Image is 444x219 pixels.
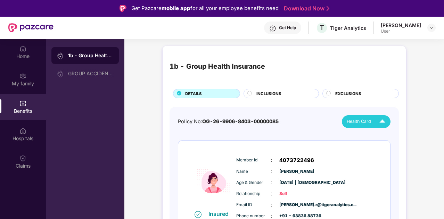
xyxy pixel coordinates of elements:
[19,127,26,134] img: svg+xml;base64,PHN2ZyBpZD0iSG9zcGl0YWxzIiB4bWxucz0iaHR0cDovL3d3dy53My5vcmcvMjAwMC9zdmciIHdpZHRoPS...
[19,100,26,107] img: svg+xml;base64,PHN2ZyBpZD0iQmVuZWZpdHMiIHhtbG5zPSJodHRwOi8vd3d3LnczLm9yZy8yMDAwL3N2ZyIgd2lkdGg9Ij...
[178,118,279,126] div: Policy No:
[271,156,272,164] span: :
[347,118,371,125] span: Health Card
[327,5,329,12] img: Stroke
[429,25,434,31] img: svg+xml;base64,PHN2ZyBpZD0iRHJvcGRvd24tMzJ4MzIiIHhtbG5zPSJodHRwOi8vd3d3LnczLm9yZy8yMDAwL3N2ZyIgd2...
[162,5,190,11] strong: mobile app
[271,201,272,209] span: :
[271,179,272,186] span: :
[279,156,314,165] span: 4073722496
[193,153,235,210] img: icon
[342,115,390,128] button: Health Card
[19,155,26,162] img: svg+xml;base64,PHN2ZyBpZD0iQ2xhaW0iIHhtbG5zPSJodHRwOi8vd3d3LnczLm9yZy8yMDAwL3N2ZyIgd2lkdGg9IjIwIi...
[195,211,202,218] img: svg+xml;base64,PHN2ZyB4bWxucz0iaHR0cDovL3d3dy53My5vcmcvMjAwMC9zdmciIHdpZHRoPSIxNiIgaGVpZ2h0PSIxNi...
[68,71,113,76] div: GROUP ACCIDENTAL INSURANCE
[279,202,314,208] span: [PERSON_NAME].r@tigeranalytics.c...
[271,168,272,175] span: :
[320,24,324,32] span: T
[236,191,271,197] span: Relationship
[279,191,314,197] span: Self
[284,5,327,12] a: Download Now
[236,202,271,208] span: Email ID
[376,116,388,128] img: Icuh8uwCUCF+XjCZyLQsAKiDCM9HiE6CMYmKQaPGkZKaA32CAAACiQcFBJY0IsAAAAASUVORK5CYII=
[236,179,271,186] span: Age & Gender
[120,5,126,12] img: Logo
[57,52,64,59] img: svg+xml;base64,PHN2ZyB3aWR0aD0iMjAiIGhlaWdodD0iMjAiIHZpZXdCb3g9IjAgMCAyMCAyMCIgZmlsbD0ibm9uZSIgeG...
[19,73,26,79] img: svg+xml;base64,PHN2ZyB3aWR0aD0iMjAiIGhlaWdodD0iMjAiIHZpZXdCb3g9IjAgMCAyMCAyMCIgZmlsbD0ibm9uZSIgeG...
[185,91,202,97] span: DETAILS
[279,25,296,31] div: Get Help
[19,45,26,52] img: svg+xml;base64,PHN2ZyBpZD0iSG9tZSIgeG1sbnM9Imh0dHA6Ly93d3cudzMub3JnLzIwMDAvc3ZnIiB3aWR0aD0iMjAiIG...
[335,91,361,97] span: EXCLUSIONS
[208,210,233,217] div: Insured
[131,4,279,12] div: Get Pazcare for all your employee benefits need
[256,91,281,97] span: INCLUSIONS
[269,25,276,32] img: svg+xml;base64,PHN2ZyBpZD0iSGVscC0zMngzMiIgeG1sbnM9Imh0dHA6Ly93d3cudzMub3JnLzIwMDAvc3ZnIiB3aWR0aD...
[236,168,271,175] span: Name
[279,168,314,175] span: [PERSON_NAME]
[202,118,279,124] span: OG-26-9906-8403-00000085
[57,70,64,77] img: svg+xml;base64,PHN2ZyB3aWR0aD0iMjAiIGhlaWdodD0iMjAiIHZpZXdCb3g9IjAgMCAyMCAyMCIgZmlsbD0ibm9uZSIgeG...
[8,23,54,32] img: New Pazcare Logo
[279,179,314,186] span: [DATE] | [DEMOGRAPHIC_DATA]
[330,25,366,31] div: Tiger Analytics
[236,157,271,163] span: Member Id
[381,28,421,34] div: User
[271,190,272,197] span: :
[170,61,265,72] div: 1b - Group Health Insurance
[381,22,421,28] div: [PERSON_NAME]
[68,52,113,59] div: 1b - Group Health Insurance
